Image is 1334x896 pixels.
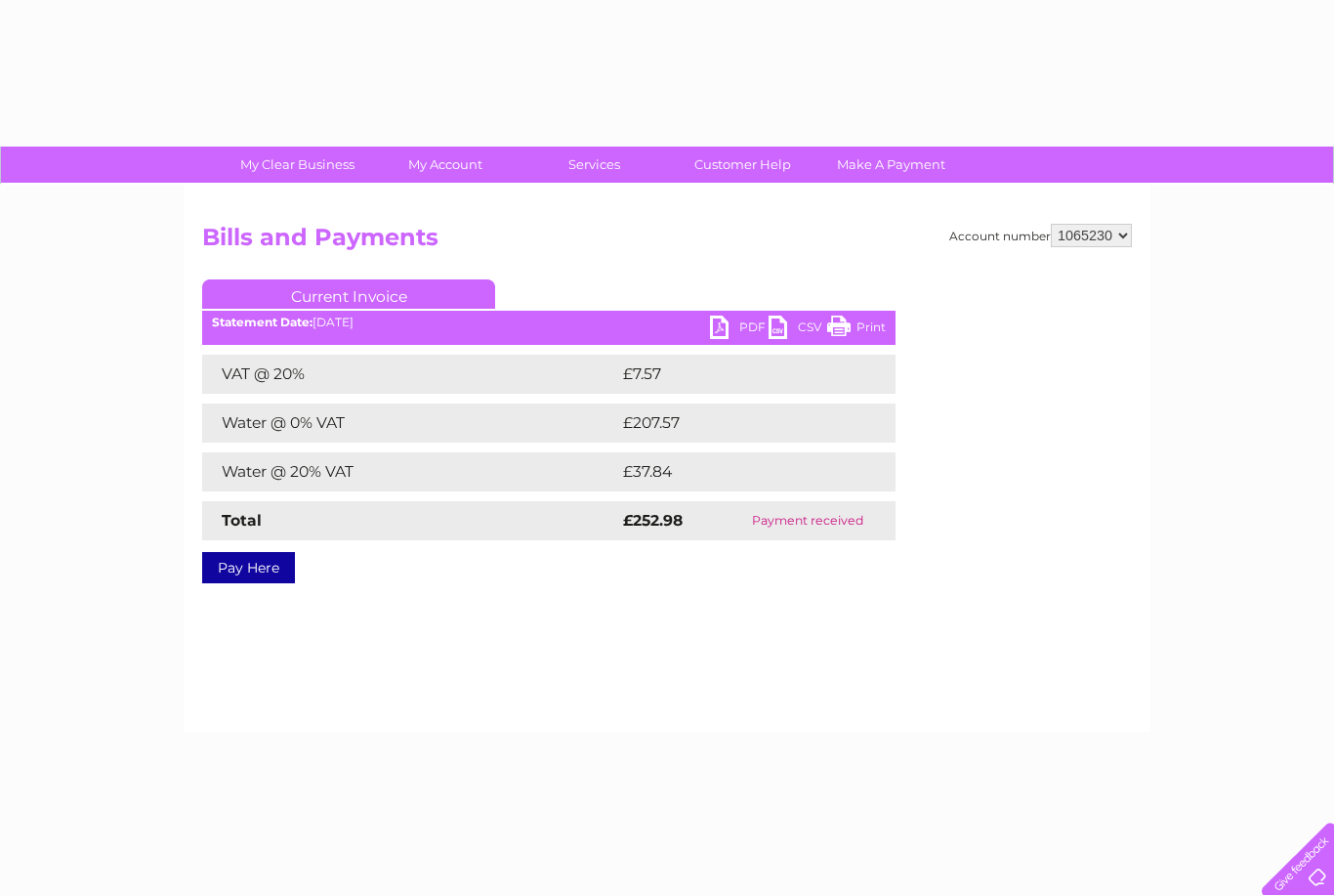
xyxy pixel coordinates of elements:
td: Water @ 20% VAT [202,452,618,491]
td: £207.57 [618,404,860,443]
a: Make A Payment [811,147,972,183]
a: My Clear Business [217,147,378,183]
a: Customer Help [662,147,823,183]
a: Services [514,147,675,183]
td: Water @ 0% VAT [202,404,618,443]
strong: Total [222,511,262,530]
td: VAT @ 20% [202,355,618,394]
div: Account number [949,224,1132,247]
td: £7.57 [618,355,849,394]
a: PDF [710,316,769,344]
a: CSV [769,316,827,344]
a: My Account [365,147,526,183]
div: [DATE] [202,316,896,329]
b: Statement Date: [212,315,313,329]
td: Payment received [719,501,896,540]
a: Pay Here [202,552,295,583]
a: Print [827,316,886,344]
strong: £252.98 [623,511,683,530]
td: £37.84 [618,452,855,491]
h2: Bills and Payments [202,224,1132,261]
a: Current Invoice [202,279,495,309]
